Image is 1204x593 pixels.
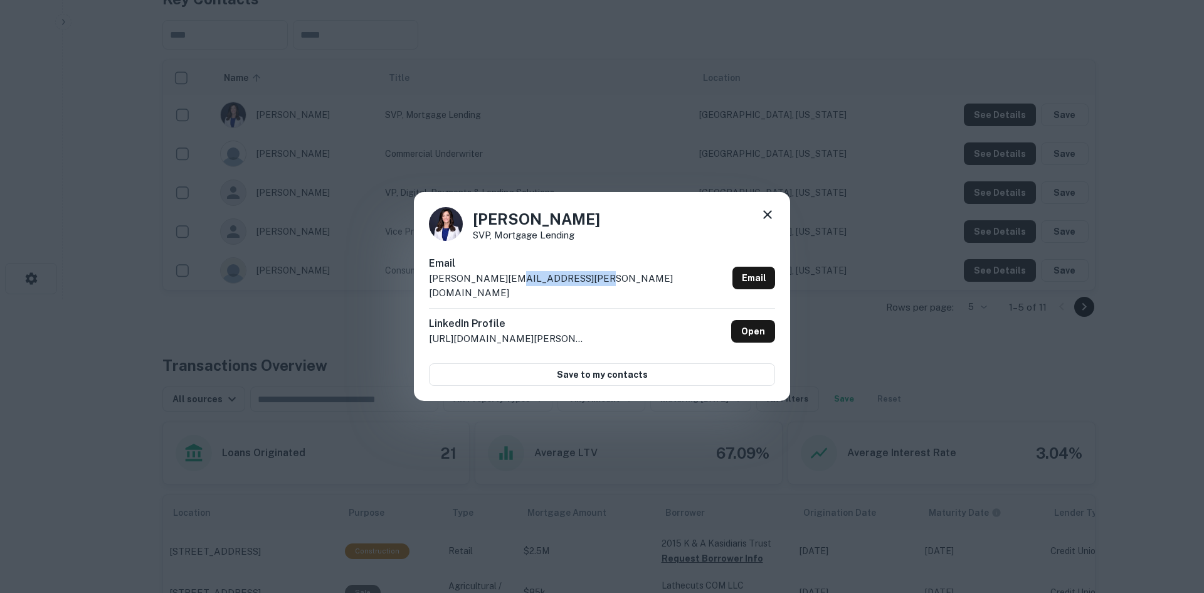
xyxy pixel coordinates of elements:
[1141,493,1204,553] iframe: Chat Widget
[429,331,586,346] p: [URL][DOMAIN_NAME][PERSON_NAME]
[731,320,775,343] a: Open
[429,363,775,386] button: Save to my contacts
[429,271,727,301] p: [PERSON_NAME][EMAIL_ADDRESS][PERSON_NAME][DOMAIN_NAME]
[429,256,727,271] h6: Email
[473,230,600,240] p: SVP, Mortgage Lending
[473,208,600,230] h4: [PERSON_NAME]
[429,207,463,241] img: 1747850440677
[429,316,586,331] h6: LinkedIn Profile
[732,267,775,289] a: Email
